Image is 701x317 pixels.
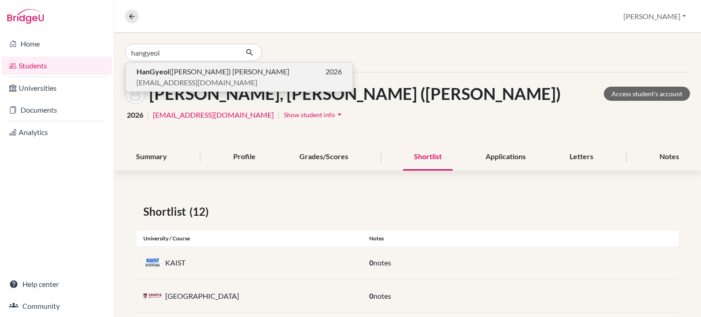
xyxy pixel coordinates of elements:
div: Notes [362,234,679,243]
span: 2026 [127,109,143,120]
a: Analytics [2,123,112,141]
a: [EMAIL_ADDRESS][DOMAIN_NAME] [153,109,274,120]
a: Help center [2,275,112,293]
span: 2026 [325,66,342,77]
span: [EMAIL_ADDRESS][DOMAIN_NAME] [136,77,257,88]
button: [PERSON_NAME] [619,8,690,25]
span: notes [373,291,391,300]
span: Shortlist [143,203,189,220]
span: notes [373,258,391,267]
a: Home [2,35,112,53]
a: Documents [2,101,112,119]
div: Profile [222,144,267,171]
span: 0 [369,291,373,300]
img: kr_kore_hspsj2mw.png [143,293,162,299]
span: (12) [189,203,212,220]
span: ([PERSON_NAME]) [PERSON_NAME] [136,66,289,77]
div: Summary [125,144,178,171]
button: HanGyeol([PERSON_NAME]) [PERSON_NAME]2026[EMAIL_ADDRESS][DOMAIN_NAME] [126,62,353,92]
b: HanGyeol [136,67,169,76]
span: 0 [369,258,373,267]
img: Bridge-U [7,9,44,24]
div: Letters [559,144,604,171]
span: | [277,109,280,120]
p: KAIST [165,257,185,268]
div: Grades/Scores [288,144,359,171]
p: [GEOGRAPHIC_DATA] [165,291,239,301]
div: Notes [649,144,690,171]
div: Applications [475,144,537,171]
input: Find student by name... [125,44,238,61]
div: University / Course [136,234,362,243]
div: Shortlist [403,144,453,171]
button: Show student infoarrow_drop_down [283,108,345,122]
img: Donghuie (Leo) Kim's avatar [125,83,146,104]
h1: [PERSON_NAME], [PERSON_NAME] ([PERSON_NAME]) [149,84,561,104]
img: kr_kai__pbgw19z.jpeg [143,259,162,267]
span: | [147,109,149,120]
a: Students [2,57,112,75]
a: Access student's account [604,87,690,101]
span: Show student info [284,111,335,119]
a: Community [2,297,112,315]
a: Universities [2,79,112,97]
i: arrow_drop_down [335,110,344,119]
